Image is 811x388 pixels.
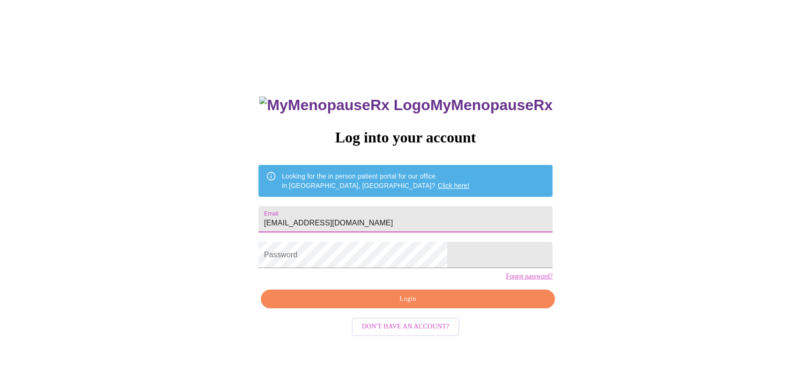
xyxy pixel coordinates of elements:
div: Looking for the in person patient portal for our office in [GEOGRAPHIC_DATA], [GEOGRAPHIC_DATA]? [282,168,470,194]
span: Login [272,293,544,305]
a: Click here! [438,182,470,189]
img: MyMenopauseRx Logo [259,97,430,114]
h3: MyMenopauseRx [259,97,553,114]
a: Forgot password? [506,273,553,280]
button: Don't have an account? [352,318,460,336]
button: Login [261,290,555,309]
h3: Log into your account [258,129,553,146]
a: Don't have an account? [349,322,462,330]
span: Don't have an account? [362,321,450,333]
